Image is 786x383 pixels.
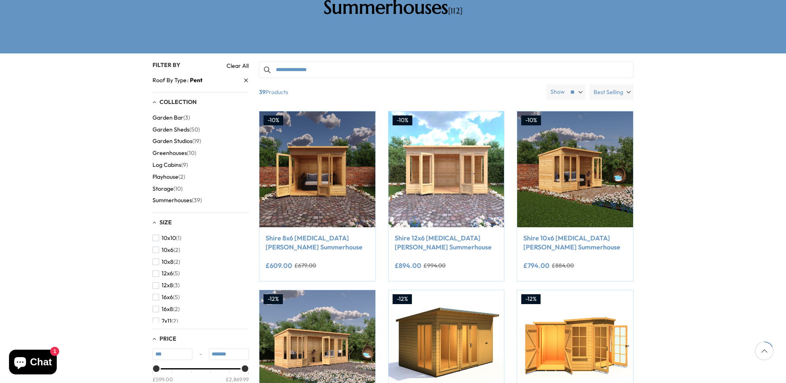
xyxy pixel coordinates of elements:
span: Storage [153,185,173,192]
span: (2) [173,258,180,265]
span: 12x8 [162,282,173,289]
span: (39) [192,197,202,204]
span: Collection [160,98,196,106]
button: 12x8 [153,279,180,291]
ins: £894.00 [395,262,421,269]
label: Best Selling [589,84,633,100]
span: 7x11 [162,318,171,325]
span: 16x8 [162,306,173,313]
a: Shire 8x6 [MEDICAL_DATA][PERSON_NAME] Summerhouse [266,233,369,252]
button: Greenhouses (10) [153,147,196,159]
label: Show [550,88,565,96]
span: (50) [190,126,200,133]
a: Shire 10x6 [MEDICAL_DATA][PERSON_NAME] Summerhouse [523,233,627,252]
span: Summerhouses [153,197,192,204]
span: (10) [173,185,183,192]
span: - [192,350,209,358]
ins: £609.00 [266,262,292,269]
div: £2,869.99 [226,375,249,383]
div: -12% [264,294,283,304]
ins: £794.00 [523,262,550,269]
del: £994.00 [423,263,446,268]
span: 10x6 [162,247,173,254]
span: Size [160,219,172,226]
button: 16x8 [153,303,180,315]
span: Greenhouses [153,150,187,157]
button: Garden Sheds (50) [153,124,200,136]
button: 10x8 [153,256,180,268]
span: 10x10 [162,235,176,242]
span: (9) [181,162,188,168]
span: Filter By [153,61,180,69]
del: £884.00 [552,263,574,268]
span: (2) [171,318,178,325]
button: Storage (10) [153,183,183,195]
button: 10x6 [153,244,180,256]
button: Log Cabins (9) [153,159,188,171]
button: 16x6 [153,291,180,303]
span: Garden Bar [153,114,183,121]
span: (10) [187,150,196,157]
span: Log Cabins [153,162,181,168]
div: -12% [393,294,412,304]
del: £679.00 [294,263,316,268]
span: (1) [176,235,181,242]
span: Garden Studios [153,138,192,145]
span: (2) [173,247,180,254]
div: -10% [393,115,412,125]
b: 39 [259,84,266,100]
span: Products [256,84,543,100]
button: Garden Bar (3) [153,112,190,124]
input: Max value [209,348,249,360]
span: 10x8 [162,258,173,265]
span: Roof By Type [153,76,190,85]
span: (3) [183,114,190,121]
button: Garden Studios (19) [153,135,201,147]
div: -10% [521,115,541,125]
button: Summerhouses (39) [153,194,202,206]
input: Min value [153,348,192,360]
span: 16x6 [162,294,173,301]
span: (19) [192,138,201,145]
a: Shire 12x6 [MEDICAL_DATA][PERSON_NAME] Summerhouse [395,233,498,252]
input: Search products [259,62,633,78]
span: (3) [173,282,180,289]
span: (5) [173,270,180,277]
a: Clear All [227,62,249,70]
inbox-online-store-chat: Shopify online store chat [7,350,59,376]
div: -12% [521,294,541,304]
div: £599.00 [153,375,173,383]
span: (2) [173,306,180,313]
span: Pent [190,76,203,84]
div: -10% [264,115,283,125]
span: Price [160,335,176,342]
button: Playhouse (2) [153,171,185,183]
button: 10x10 [153,232,181,244]
span: Best Selling [594,84,623,100]
button: 7x11 [153,315,178,327]
span: Playhouse [153,173,178,180]
span: 12x6 [162,270,173,277]
button: 12x6 [153,268,180,279]
span: [112] [448,6,462,16]
span: (5) [173,294,180,301]
span: (2) [178,173,185,180]
span: Garden Sheds [153,126,190,133]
